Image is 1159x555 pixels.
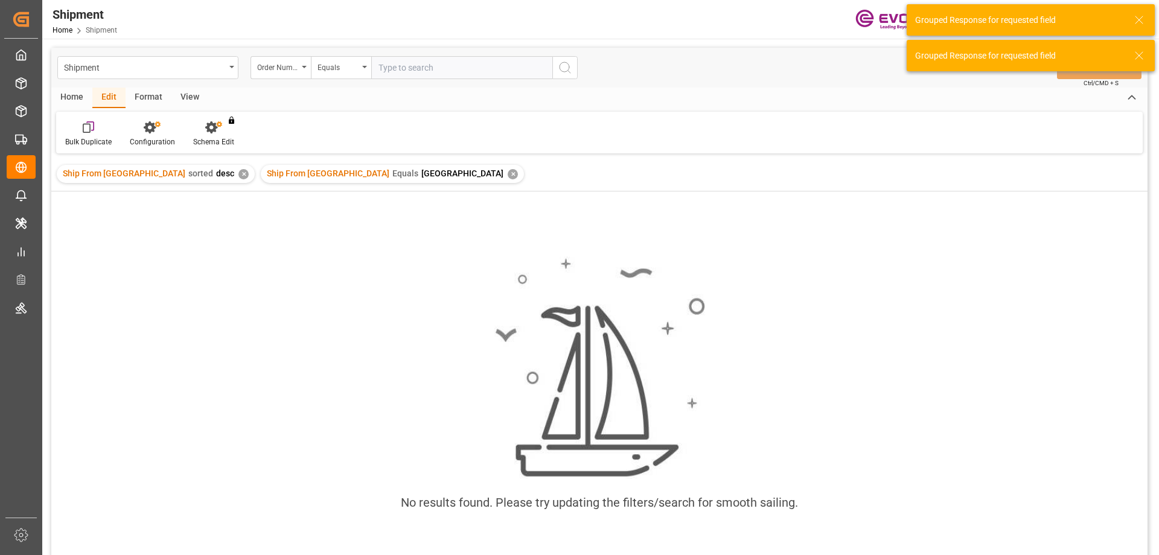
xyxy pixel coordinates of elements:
div: Format [126,88,171,108]
span: Ctrl/CMD + S [1084,79,1119,88]
div: Home [51,88,92,108]
button: open menu [57,56,238,79]
span: [GEOGRAPHIC_DATA] [421,168,503,178]
div: Configuration [130,136,175,147]
div: No results found. Please try updating the filters/search for smooth sailing. [401,493,798,512]
span: Ship From [GEOGRAPHIC_DATA] [63,168,185,178]
div: Grouped Response for requested field [915,50,1123,62]
button: open menu [311,56,371,79]
div: Order Number [257,59,298,73]
button: search button [552,56,578,79]
span: Ship From [GEOGRAPHIC_DATA] [267,168,389,178]
img: smooth_sailing.jpeg [494,257,705,479]
div: Grouped Response for requested field [915,14,1123,27]
div: Bulk Duplicate [65,136,112,147]
button: open menu [251,56,311,79]
div: Shipment [53,5,117,24]
span: desc [216,168,234,178]
div: Shipment [64,59,225,74]
input: Type to search [371,56,552,79]
img: Evonik-brand-mark-Deep-Purple-RGB.jpeg_1700498283.jpeg [855,9,934,30]
a: Home [53,26,72,34]
div: Edit [92,88,126,108]
div: Equals [318,59,359,73]
div: ✕ [238,169,249,179]
div: View [171,88,208,108]
div: ✕ [508,169,518,179]
span: Equals [392,168,418,178]
span: sorted [188,168,213,178]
